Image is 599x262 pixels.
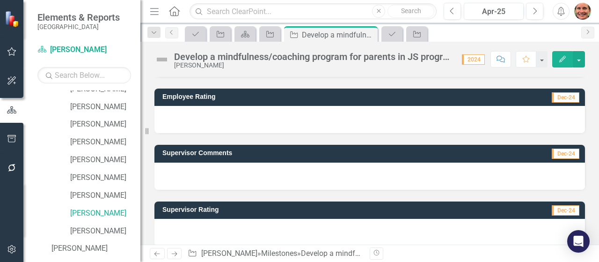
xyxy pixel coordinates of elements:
[552,149,579,159] span: Dec-24
[190,3,437,20] input: Search ClearPoint...
[261,249,297,258] a: Milestones
[37,23,120,30] small: [GEOGRAPHIC_DATA]
[70,102,140,112] a: [PERSON_NAME]
[174,52,453,62] div: Develop a mindfulness/coaching program for parents in JS programs
[188,248,363,259] div: » »
[70,208,140,219] a: [PERSON_NAME]
[552,205,579,216] span: Dec-24
[401,7,421,15] span: Search
[567,230,590,253] div: Open Intercom Messenger
[467,6,520,17] div: Apr-25
[154,52,169,67] img: Not Defined
[37,67,131,83] input: Search Below...
[162,150,459,157] h3: Supervisor Comments
[464,3,524,20] button: Apr-25
[37,45,131,55] a: [PERSON_NAME]
[201,249,257,258] a: [PERSON_NAME]
[70,226,140,237] a: [PERSON_NAME]
[70,137,140,148] a: [PERSON_NAME]
[162,93,434,100] h3: Employee Rating
[574,3,591,20] img: Kari Commerford
[552,92,579,103] span: Dec-24
[462,54,485,65] span: 2024
[37,12,120,23] span: Elements & Reports
[70,172,140,183] a: [PERSON_NAME]
[70,190,140,201] a: [PERSON_NAME]
[301,249,531,258] div: Develop a mindfulness/coaching program for parents in JS programs
[70,119,140,130] a: [PERSON_NAME]
[51,243,140,254] a: [PERSON_NAME]
[302,29,375,41] div: Develop a mindfulness/coaching program for parents in JS programs
[162,206,440,213] h3: Supervisor Rating
[70,155,140,165] a: [PERSON_NAME]
[174,62,453,69] div: [PERSON_NAME]
[4,10,22,28] img: ClearPoint Strategy
[387,5,434,18] button: Search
